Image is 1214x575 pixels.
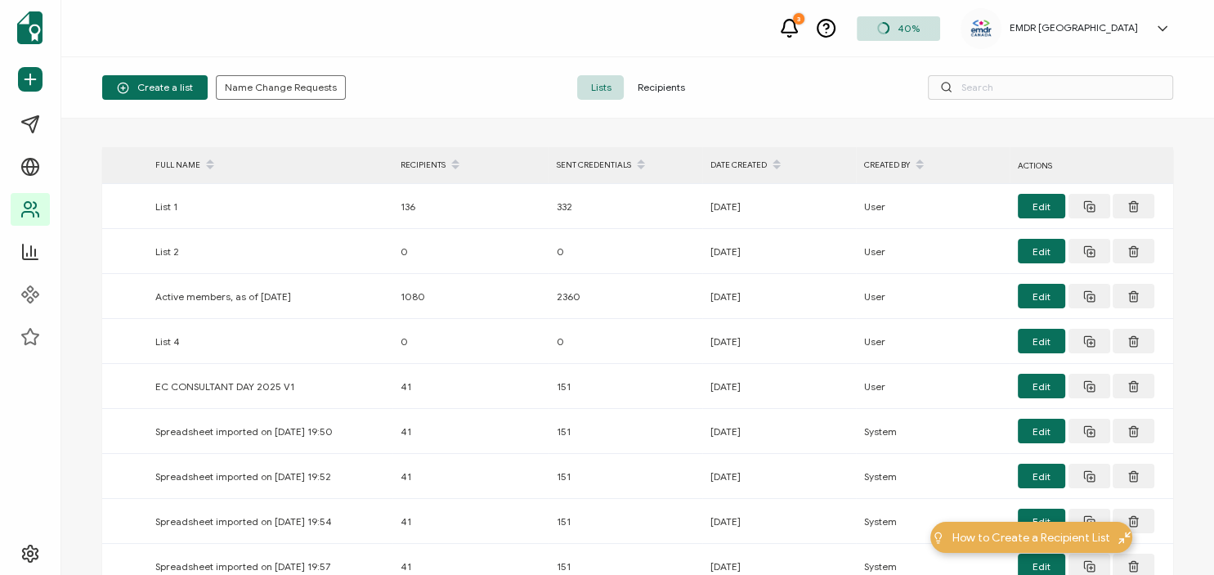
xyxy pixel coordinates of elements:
[147,287,392,306] div: Active members, as of [DATE]
[793,13,804,25] div: 3
[392,287,549,306] div: 1080
[225,83,337,92] span: Name Change Requests
[702,467,856,486] div: [DATE]
[392,197,549,216] div: 136
[856,151,1010,179] div: CREATED BY
[1018,464,1065,488] button: Edit
[549,151,702,179] div: SENT CREDENTIALS
[549,197,702,216] div: 332
[702,242,856,261] div: [DATE]
[17,11,43,44] img: sertifier-logomark-colored.svg
[702,512,856,531] div: [DATE]
[1132,496,1214,575] iframe: Chat Widget
[147,242,392,261] div: List 2
[856,242,1010,261] div: User
[1010,22,1138,34] h5: EMDR [GEOGRAPHIC_DATA]
[147,151,392,179] div: FULL NAME
[147,377,392,396] div: EC CONSULTANT DAY 2025 V1
[392,151,549,179] div: RECIPIENTS
[1018,509,1065,533] button: Edit
[856,467,1010,486] div: System
[117,82,193,94] span: Create a list
[928,75,1173,100] input: Search
[898,22,920,34] span: 40%
[147,422,392,441] div: Spreadsheet imported on [DATE] 19:50
[392,332,549,351] div: 0
[856,377,1010,396] div: User
[856,197,1010,216] div: User
[856,422,1010,441] div: System
[702,377,856,396] div: [DATE]
[1018,329,1065,353] button: Edit
[392,467,549,486] div: 41
[856,287,1010,306] div: User
[392,377,549,396] div: 41
[624,75,697,100] span: Recipients
[1018,374,1065,398] button: Edit
[147,467,392,486] div: Spreadsheet imported on [DATE] 19:52
[1018,284,1065,308] button: Edit
[549,242,702,261] div: 0
[856,332,1010,351] div: User
[952,529,1110,546] span: How to Create a Recipient List
[549,332,702,351] div: 0
[702,197,856,216] div: [DATE]
[702,422,856,441] div: [DATE]
[147,332,392,351] div: List 4
[549,377,702,396] div: 151
[1118,532,1131,544] img: minimize-icon.svg
[702,332,856,351] div: [DATE]
[702,151,856,179] div: DATE CREATED
[392,512,549,531] div: 41
[102,75,208,100] button: Create a list
[549,467,702,486] div: 151
[969,18,993,39] img: 2b48e83a-b412-4013-82c0-b9b806b5185a.png
[147,197,392,216] div: List 1
[392,422,549,441] div: 41
[216,75,346,100] button: Name Change Requests
[1018,239,1065,263] button: Edit
[1010,156,1173,175] div: ACTIONS
[147,512,392,531] div: Spreadsheet imported on [DATE] 19:54
[702,287,856,306] div: [DATE]
[392,242,549,261] div: 0
[856,512,1010,531] div: System
[1018,194,1065,218] button: Edit
[549,422,702,441] div: 151
[577,75,624,100] span: Lists
[549,287,702,306] div: 2360
[1018,419,1065,443] button: Edit
[549,512,702,531] div: 151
